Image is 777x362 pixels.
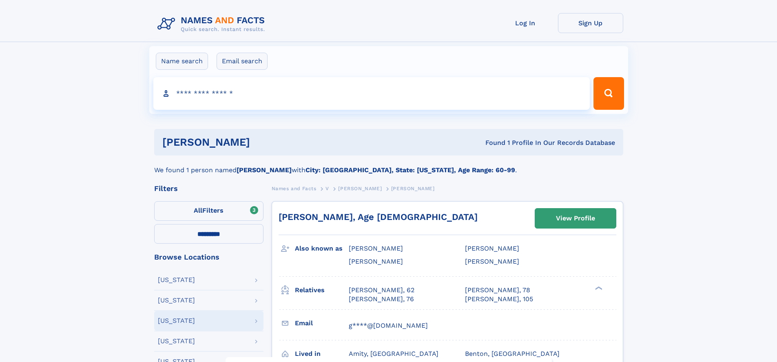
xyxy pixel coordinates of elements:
a: [PERSON_NAME], 62 [349,286,414,295]
div: [US_STATE] [158,277,195,283]
h3: Relatives [295,283,349,297]
h1: [PERSON_NAME] [162,137,368,147]
b: City: [GEOGRAPHIC_DATA], State: [US_STATE], Age Range: 60-99 [305,166,515,174]
span: [PERSON_NAME] [465,244,519,252]
label: Filters [154,201,263,221]
label: Name search [156,53,208,70]
h3: Email [295,316,349,330]
button: Search Button [593,77,624,110]
span: [PERSON_NAME] [465,258,519,265]
div: Found 1 Profile In Our Records Database [367,138,615,147]
a: [PERSON_NAME], Age [DEMOGRAPHIC_DATA] [279,212,478,222]
div: View Profile [556,209,595,228]
span: V [325,186,329,191]
a: Log In [493,13,558,33]
span: [PERSON_NAME] [391,186,435,191]
h3: Lived in [295,347,349,361]
a: Sign Up [558,13,623,33]
img: Logo Names and Facts [154,13,272,35]
a: [PERSON_NAME], 105 [465,295,533,304]
a: Names and Facts [272,183,317,193]
b: [PERSON_NAME] [237,166,292,174]
span: [PERSON_NAME] [349,258,403,265]
a: [PERSON_NAME], 76 [349,295,414,304]
div: We found 1 person named with . [154,155,623,175]
span: [PERSON_NAME] [349,244,403,252]
label: Email search [217,53,268,70]
span: All [194,207,202,214]
span: Benton, [GEOGRAPHIC_DATA] [465,350,560,358]
a: [PERSON_NAME], 78 [465,286,530,295]
span: [PERSON_NAME] [338,186,382,191]
a: View Profile [535,209,616,228]
span: Amity, [GEOGRAPHIC_DATA] [349,350,438,358]
a: V [325,183,329,193]
div: [US_STATE] [158,318,195,324]
div: [US_STATE] [158,297,195,304]
div: Filters [154,185,263,192]
input: search input [153,77,590,110]
h3: Also known as [295,242,349,255]
div: ❯ [593,285,603,291]
div: Browse Locations [154,253,263,261]
a: [PERSON_NAME] [338,183,382,193]
div: [US_STATE] [158,338,195,344]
